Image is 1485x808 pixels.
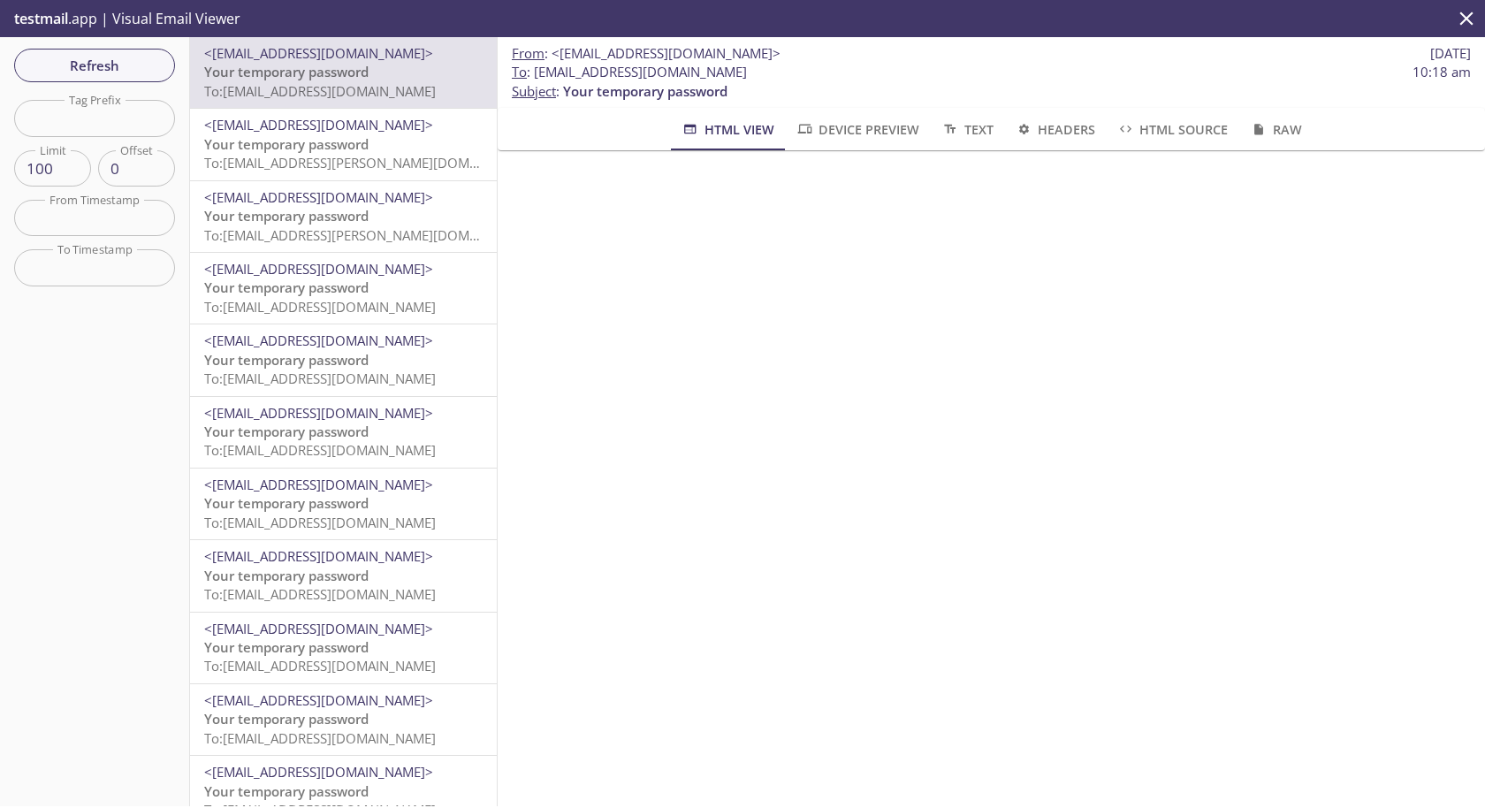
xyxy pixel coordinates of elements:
[940,118,993,141] span: Text
[204,514,436,531] span: To: [EMAIL_ADDRESS][DOMAIN_NAME]
[190,397,497,468] div: <[EMAIL_ADDRESS][DOMAIN_NAME]>Your temporary passwordTo:[EMAIL_ADDRESS][DOMAIN_NAME]
[204,44,433,62] span: <[EMAIL_ADDRESS][DOMAIN_NAME]>
[552,44,781,62] span: <[EMAIL_ADDRESS][DOMAIN_NAME]>
[204,63,369,80] span: Your temporary password
[204,441,436,459] span: To: [EMAIL_ADDRESS][DOMAIN_NAME]
[512,63,1471,101] p: :
[1430,44,1471,63] span: [DATE]
[204,782,369,800] span: Your temporary password
[190,109,497,179] div: <[EMAIL_ADDRESS][DOMAIN_NAME]>Your temporary passwordTo:[EMAIL_ADDRESS][PERSON_NAME][DOMAIN_NAME]
[190,613,497,683] div: <[EMAIL_ADDRESS][DOMAIN_NAME]>Your temporary passwordTo:[EMAIL_ADDRESS][DOMAIN_NAME]
[204,494,369,512] span: Your temporary password
[512,82,556,100] span: Subject
[1116,118,1228,141] span: HTML Source
[204,154,537,172] span: To: [EMAIL_ADDRESS][PERSON_NAME][DOMAIN_NAME]
[204,298,436,316] span: To: [EMAIL_ADDRESS][DOMAIN_NAME]
[1015,118,1095,141] span: Headers
[204,82,436,100] span: To: [EMAIL_ADDRESS][DOMAIN_NAME]
[563,82,727,100] span: Your temporary password
[14,9,68,28] span: testmail
[190,540,497,611] div: <[EMAIL_ADDRESS][DOMAIN_NAME]>Your temporary passwordTo:[EMAIL_ADDRESS][DOMAIN_NAME]
[28,54,161,77] span: Refresh
[204,332,433,349] span: <[EMAIL_ADDRESS][DOMAIN_NAME]>
[204,278,369,296] span: Your temporary password
[190,684,497,755] div: <[EMAIL_ADDRESS][DOMAIN_NAME]>Your temporary passwordTo:[EMAIL_ADDRESS][DOMAIN_NAME]
[204,260,433,278] span: <[EMAIL_ADDRESS][DOMAIN_NAME]>
[512,44,781,63] span: :
[204,585,436,603] span: To: [EMAIL_ADDRESS][DOMAIN_NAME]
[512,63,747,81] span: : [EMAIL_ADDRESS][DOMAIN_NAME]
[204,351,369,369] span: Your temporary password
[204,691,433,709] span: <[EMAIL_ADDRESS][DOMAIN_NAME]>
[204,638,369,656] span: Your temporary password
[204,404,433,422] span: <[EMAIL_ADDRESS][DOMAIN_NAME]>
[1413,63,1471,81] span: 10:18 am
[796,118,919,141] span: Device Preview
[204,547,433,565] span: <[EMAIL_ADDRESS][DOMAIN_NAME]>
[190,253,497,324] div: <[EMAIL_ADDRESS][DOMAIN_NAME]>Your temporary passwordTo:[EMAIL_ADDRESS][DOMAIN_NAME]
[204,370,436,387] span: To: [EMAIL_ADDRESS][DOMAIN_NAME]
[190,469,497,539] div: <[EMAIL_ADDRESS][DOMAIN_NAME]>Your temporary passwordTo:[EMAIL_ADDRESS][DOMAIN_NAME]
[190,37,497,108] div: <[EMAIL_ADDRESS][DOMAIN_NAME]>Your temporary passwordTo:[EMAIL_ADDRESS][DOMAIN_NAME]
[204,188,433,206] span: <[EMAIL_ADDRESS][DOMAIN_NAME]>
[204,476,433,493] span: <[EMAIL_ADDRESS][DOMAIN_NAME]>
[190,181,497,252] div: <[EMAIL_ADDRESS][DOMAIN_NAME]>Your temporary passwordTo:[EMAIL_ADDRESS][PERSON_NAME][DOMAIN_NAME]
[204,423,369,440] span: Your temporary password
[512,63,527,80] span: To
[1249,118,1301,141] span: Raw
[204,729,436,747] span: To: [EMAIL_ADDRESS][DOMAIN_NAME]
[204,710,369,728] span: Your temporary password
[204,207,369,225] span: Your temporary password
[14,49,175,82] button: Refresh
[204,226,537,244] span: To: [EMAIL_ADDRESS][PERSON_NAME][DOMAIN_NAME]
[204,567,369,584] span: Your temporary password
[204,116,433,133] span: <[EMAIL_ADDRESS][DOMAIN_NAME]>
[512,44,544,62] span: From
[190,324,497,395] div: <[EMAIL_ADDRESS][DOMAIN_NAME]>Your temporary passwordTo:[EMAIL_ADDRESS][DOMAIN_NAME]
[204,135,369,153] span: Your temporary password
[204,763,433,781] span: <[EMAIL_ADDRESS][DOMAIN_NAME]>
[204,620,433,637] span: <[EMAIL_ADDRESS][DOMAIN_NAME]>
[681,118,773,141] span: HTML View
[204,657,436,675] span: To: [EMAIL_ADDRESS][DOMAIN_NAME]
